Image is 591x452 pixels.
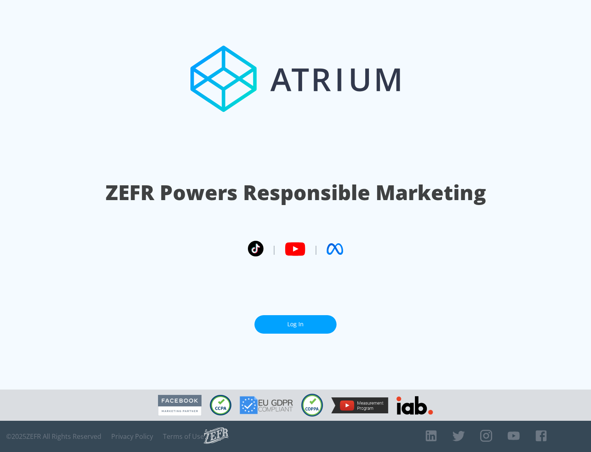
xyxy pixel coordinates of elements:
span: © 2025 ZEFR All Rights Reserved [6,432,101,440]
h1: ZEFR Powers Responsible Marketing [105,178,486,207]
a: Terms of Use [163,432,204,440]
img: Facebook Marketing Partner [158,395,202,416]
img: YouTube Measurement Program [331,397,388,413]
a: Privacy Policy [111,432,153,440]
img: CCPA Compliant [210,395,231,415]
a: Log In [254,315,337,334]
span: | [314,243,318,255]
img: IAB [396,396,433,415]
img: GDPR Compliant [240,396,293,414]
span: | [272,243,277,255]
img: COPPA Compliant [301,394,323,417]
